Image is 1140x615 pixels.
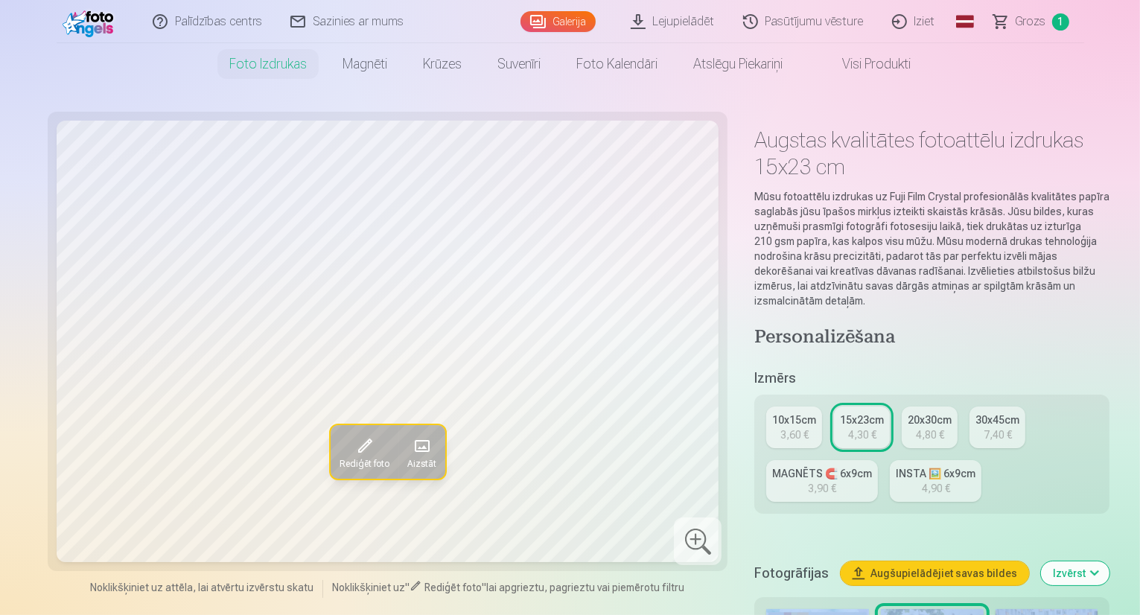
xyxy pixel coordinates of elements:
[969,407,1025,448] a: 30x45cm7,40 €
[480,43,558,85] a: Suvenīri
[808,481,836,496] div: 3,90 €
[520,11,596,32] a: Galerija
[896,466,975,481] div: INSTA 🖼️ 6x9cm
[975,412,1019,427] div: 30x45cm
[1041,561,1109,585] button: Izvērst
[211,43,325,85] a: Foto izdrukas
[1052,13,1069,31] span: 1
[424,581,482,593] span: Rediģēt foto
[325,43,405,85] a: Magnēti
[754,127,1109,180] h1: Augstas kvalitātes fotoattēlu izdrukas 15x23 cm
[63,6,118,37] img: /fa3
[916,427,944,442] div: 4,80 €
[332,581,405,593] span: Noklikšķiniet uz
[780,427,809,442] div: 3,60 €
[766,407,822,448] a: 10x15cm3,60 €
[800,43,929,85] a: Visi produkti
[754,189,1109,308] p: Mūsu fotoattēlu izdrukas uz Fuji Film Crystal profesionālās kvalitātes papīra saglabās jūsu īpašo...
[772,412,816,427] div: 10x15cm
[398,425,445,479] button: Aizstāt
[890,460,981,502] a: INSTA 🖼️ 6x9cm4,90 €
[558,43,675,85] a: Foto kalendāri
[482,581,486,593] span: "
[1016,13,1046,31] span: Grozs
[90,580,313,595] span: Noklikšķiniet uz attēla, lai atvērtu izvērstu skatu
[840,412,884,427] div: 15x23cm
[841,561,1029,585] button: Augšupielādējiet savas bildes
[834,407,890,448] a: 15x23cm4,30 €
[922,481,950,496] div: 4,90 €
[908,412,952,427] div: 20x30cm
[339,458,389,470] span: Rediģēt foto
[754,563,829,584] h5: Fotogrāfijas
[766,460,878,502] a: MAGNĒTS 🧲 6x9cm3,90 €
[407,458,436,470] span: Aizstāt
[772,466,872,481] div: MAGNĒTS 🧲 6x9cm
[754,326,1109,350] h4: Personalizēšana
[675,43,800,85] a: Atslēgu piekariņi
[984,427,1012,442] div: 7,40 €
[405,43,480,85] a: Krūzes
[902,407,958,448] a: 20x30cm4,80 €
[330,425,398,479] button: Rediģēt foto
[754,368,1109,389] h5: Izmērs
[848,427,876,442] div: 4,30 €
[405,581,410,593] span: "
[486,581,684,593] span: lai apgrieztu, pagrieztu vai piemērotu filtru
